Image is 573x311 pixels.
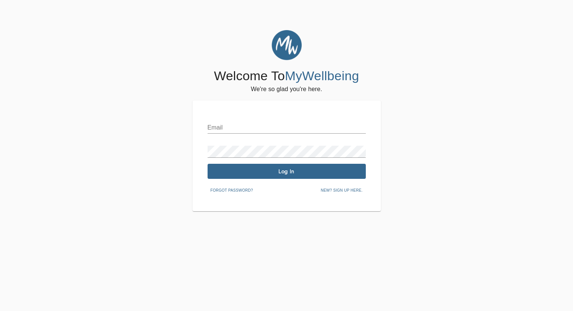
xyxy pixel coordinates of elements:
[251,84,322,95] h6: We're so glad you're here.
[318,185,365,196] button: New? Sign up here.
[211,187,253,194] span: Forgot password?
[208,187,256,193] a: Forgot password?
[321,187,362,194] span: New? Sign up here.
[211,168,363,175] span: Log In
[272,30,302,60] img: MyWellbeing
[285,69,359,83] span: MyWellbeing
[214,68,359,84] h4: Welcome To
[208,185,256,196] button: Forgot password?
[208,164,366,179] button: Log In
